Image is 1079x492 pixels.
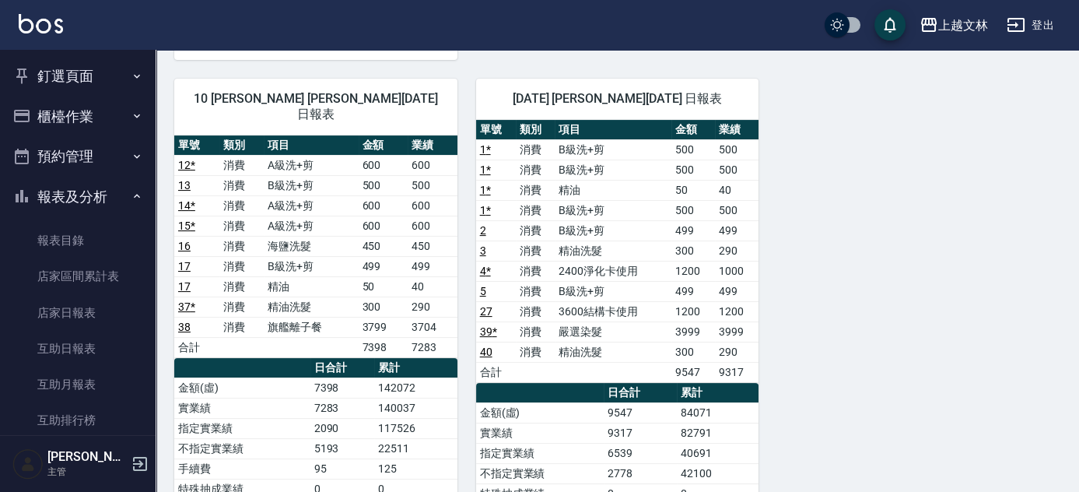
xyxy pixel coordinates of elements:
td: 消費 [516,180,555,200]
th: 單號 [174,135,219,156]
td: B級洗+剪 [555,160,671,180]
td: 消費 [516,322,555,342]
td: 實業績 [174,398,310,418]
td: 指定實業績 [174,418,310,438]
td: A級洗+剪 [264,155,358,175]
td: 6539 [604,443,677,463]
td: B級洗+剪 [555,139,671,160]
a: 5 [480,285,486,297]
td: 117526 [374,418,457,438]
td: 84071 [677,402,758,423]
a: 17 [178,260,191,272]
td: 9317 [715,362,758,382]
td: 消費 [516,241,555,261]
th: 累計 [374,358,457,378]
td: 1200 [671,261,715,281]
td: 嚴選染髮 [555,322,671,342]
h5: [PERSON_NAME] [47,449,127,465]
table: a dense table [174,135,457,358]
td: 9317 [604,423,677,443]
td: 125 [374,459,457,479]
button: 櫃檯作業 [6,97,149,137]
th: 項目 [264,135,358,156]
td: 600 [408,155,457,175]
td: 消費 [516,261,555,281]
td: 600 [408,195,457,216]
td: 金額(虛) [476,402,604,423]
td: 金額(虛) [174,378,310,398]
td: 40691 [677,443,758,463]
td: B級洗+剪 [555,200,671,220]
th: 金額 [671,120,715,140]
th: 累計 [677,383,758,403]
td: 7398 [359,337,408,357]
button: 登出 [1000,11,1060,40]
td: 2090 [310,418,375,438]
td: 3999 [671,322,715,342]
td: 290 [408,297,457,317]
td: 140037 [374,398,457,418]
td: 消費 [219,297,264,317]
td: 消費 [516,200,555,220]
td: 300 [671,342,715,362]
td: 42100 [677,463,758,483]
td: B級洗+剪 [555,220,671,241]
td: 消費 [219,155,264,175]
td: 3704 [408,317,457,337]
td: 實業績 [476,423,604,443]
td: 50 [359,276,408,297]
td: 9547 [671,362,715,382]
td: 22511 [374,438,457,459]
td: 499 [671,220,715,241]
a: 3 [480,244,486,257]
button: save [874,9,906,40]
a: 店家區間累計表 [6,258,149,294]
button: 預約管理 [6,136,149,177]
td: 500 [671,139,715,160]
a: 16 [178,240,191,252]
td: B級洗+剪 [555,281,671,301]
a: 報表目錄 [6,223,149,258]
td: 消費 [219,256,264,276]
td: 2778 [604,463,677,483]
td: 7398 [310,378,375,398]
td: 精油洗髮 [555,342,671,362]
th: 類別 [516,120,555,140]
th: 類別 [219,135,264,156]
td: 消費 [219,236,264,256]
td: 消費 [219,317,264,337]
td: 消費 [516,342,555,362]
p: 主管 [47,465,127,479]
td: 600 [359,195,408,216]
td: 消費 [516,220,555,241]
td: 499 [408,256,457,276]
td: 精油洗髮 [555,241,671,261]
td: 82791 [677,423,758,443]
a: 40 [480,346,492,358]
td: 消費 [219,276,264,297]
td: 合計 [476,362,516,382]
td: 2400淨化卡使用 [555,261,671,281]
th: 項目 [555,120,671,140]
td: 290 [715,342,758,362]
button: 釘選頁面 [6,56,149,97]
td: 500 [715,200,758,220]
td: 3600結構卡使用 [555,301,671,322]
td: B級洗+剪 [264,175,358,195]
td: 500 [359,175,408,195]
td: 精油 [555,180,671,200]
a: 互助日報表 [6,331,149,367]
td: 不指定實業績 [174,438,310,459]
th: 業績 [715,120,758,140]
td: A級洗+剪 [264,216,358,236]
th: 金額 [359,135,408,156]
table: a dense table [476,120,759,383]
td: 500 [671,200,715,220]
button: 報表及分析 [6,177,149,217]
td: 1200 [671,301,715,322]
a: 店家日報表 [6,295,149,331]
td: 手續費 [174,459,310,479]
td: 合計 [174,337,219,357]
td: 3799 [359,317,408,337]
td: 消費 [516,139,555,160]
